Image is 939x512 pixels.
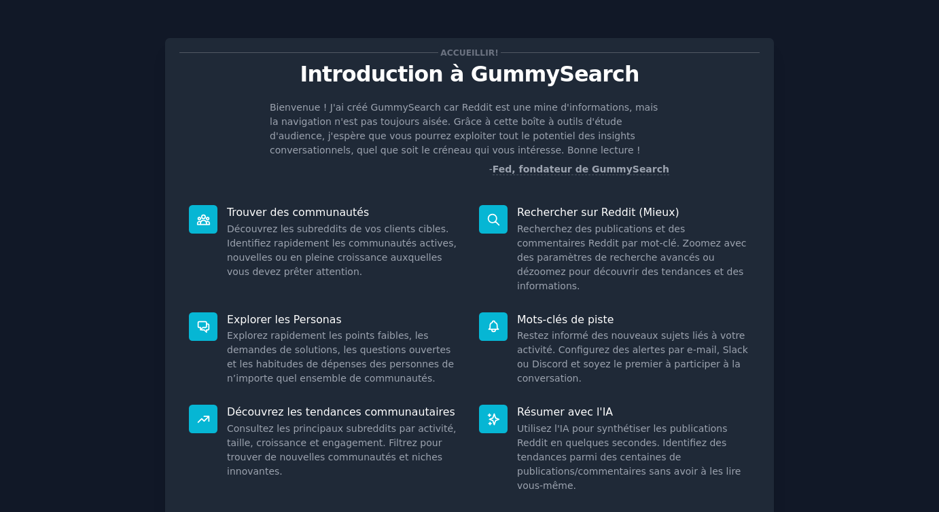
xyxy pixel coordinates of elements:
[300,62,639,86] font: Introduction à GummySearch
[227,223,457,277] font: Découvrez les subreddits de vos clients cibles. Identifiez rapidement les communautés actives, no...
[517,223,747,291] font: Recherchez des publications et des commentaires Reddit par mot-clé. Zoomez avec des paramètres de...
[517,330,748,384] font: Restez informé des nouveaux sujets liés à votre activité. Configurez des alertes par e-mail, Slac...
[270,102,658,156] font: Bienvenue ! J'ai créé GummySearch car Reddit est une mine d'informations, mais la navigation n'es...
[227,206,369,219] font: Trouver des communautés
[440,48,499,58] font: Accueillir!
[517,313,614,326] font: Mots-clés de piste
[493,164,669,175] a: Fed, fondateur de GummySearch
[227,330,454,384] font: Explorez rapidement les points faibles, les demandes de solutions, les questions ouvertes et les ...
[517,423,741,491] font: Utilisez l'IA pour synthétiser les publications Reddit en quelques secondes. Identifiez des tenda...
[227,405,455,418] font: Découvrez les tendances communautaires
[517,206,679,219] font: Rechercher sur Reddit (Mieux)
[227,313,342,326] font: Explorer les Personas
[227,423,457,477] font: Consultez les principaux subreddits par activité, taille, croissance et engagement. Filtrez pour ...
[489,164,493,175] font: -
[517,405,613,418] font: Résumer avec l'IA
